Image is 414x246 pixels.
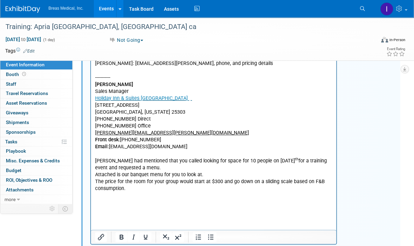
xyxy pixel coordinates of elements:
[0,137,72,146] a: Tasks
[205,232,217,242] button: Bullet list
[140,232,151,242] button: Underline
[0,185,72,195] a: Attachments
[0,166,72,175] a: Budget
[0,195,72,204] a: more
[389,37,405,42] div: In-Person
[128,232,139,242] button: Italic
[6,81,16,87] span: Staff
[116,232,127,242] button: Bold
[6,177,52,183] span: ROI, Objectives & ROO
[172,232,184,242] button: Superscript
[5,36,42,42] span: [DATE] [DATE]
[6,100,47,106] span: Asset Reservations
[6,62,45,67] span: Event Information
[0,79,72,89] a: Staff
[46,204,58,213] td: Personalize Event Tab Strip
[6,129,36,135] span: Sponsorships
[5,47,35,54] td: Tags
[204,224,208,229] sup: th
[6,168,21,173] span: Budget
[6,91,48,96] span: Travel Reservations
[0,146,72,156] a: Playbook
[4,197,16,202] span: more
[0,118,72,127] a: Shipments
[48,6,83,11] span: Breas Medical, Inc.
[20,37,27,42] span: to
[58,204,73,213] td: Toggle Event Tabs
[6,72,27,77] span: Booth
[6,158,60,163] span: Misc. Expenses & Credits
[0,127,72,137] a: Sponsorships
[343,36,405,46] div: Event Format
[0,70,72,79] a: Booth
[193,232,204,242] button: Numbered list
[6,6,40,13] img: ExhibitDay
[43,38,55,42] span: (1 day)
[6,120,29,125] span: Shipments
[0,156,72,165] a: Misc. Expenses & Credits
[6,148,26,154] span: Playbook
[160,232,172,242] button: Subscript
[0,89,72,98] a: Travel Reservations
[0,108,72,117] a: Giveaways
[380,2,393,16] img: Inga Dolezar
[6,110,28,115] span: Giveaways
[381,37,388,42] img: Format-Inperson.png
[0,98,72,108] a: Asset Reservations
[0,176,72,185] a: ROI, Objectives & ROO
[3,21,366,33] div: Training: Apria [GEOGRAPHIC_DATA], [GEOGRAPHIC_DATA] ca
[107,37,146,44] button: Not Going
[95,232,107,242] button: Insert/edit link
[0,60,72,69] a: Event Information
[23,49,35,54] a: Edit
[21,72,27,77] span: Booth not reserved yet
[6,187,34,192] span: Attachments
[5,139,17,144] span: Tasks
[386,47,405,51] div: Event Rating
